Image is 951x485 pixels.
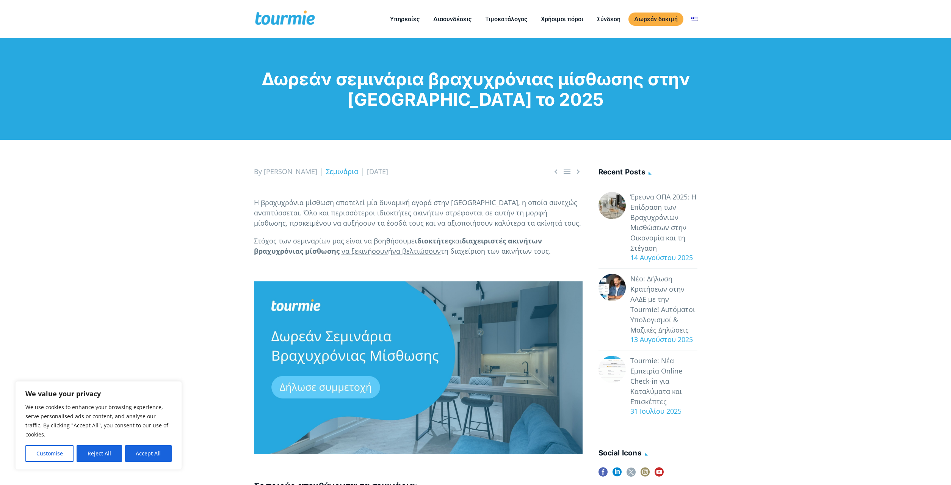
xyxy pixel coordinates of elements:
[630,356,697,407] a: Tourmie: Νέα Εμπειρία Online Check-in για Καταλύματα και Επισκέπτες
[479,14,533,24] a: Τιμοκατάλογος
[254,236,583,256] p: Στόχος των σεμιναρίων μας είναι να βοηθήσουμε και ή τη διαχείριση των ακινήτων τους.
[562,167,572,176] a: 
[591,14,626,24] a: Σύνδεση
[254,167,317,176] span: By [PERSON_NAME]
[613,468,622,482] a: linkedin
[326,167,358,176] a: Σεμινάρια
[626,253,697,263] div: 14 Αυγούστου 2025
[25,389,172,398] p: We value your privacy
[551,167,561,176] a: 
[25,403,172,439] p: We use cookies to enhance your browsing experience, serve personalised ads or content, and analys...
[628,13,683,26] a: Δωρεάν δοκιμή
[342,246,388,256] span: να ξεκινήσουν
[573,167,583,176] a: 
[630,274,697,335] a: Νέο: Δήλωση Κρατήσεων στην ΑΑΔΕ με την Tourmie! Αυτόματοι Υπολογισμοί & Μαζικές Δηλώσεις
[598,166,697,179] h4: Recent posts
[573,167,583,176] span: Next post
[254,198,583,228] p: Η βραχυχρόνια μίσθωση αποτελεί μία δυναμική αγορά στην [GEOGRAPHIC_DATA], η οποία συνεχώς αναπτύσ...
[551,167,561,176] span: Previous post
[428,14,477,24] a: Διασυνδέσεις
[25,445,74,462] button: Customise
[254,236,542,256] strong: διαχειριστές ακινήτων βραχυχρόνιας μίσθωσης
[641,468,650,482] a: instagram
[598,447,697,460] h4: social icons
[125,445,172,462] button: Accept All
[627,468,636,482] a: twitter
[392,246,441,256] span: να βελτιώσουν
[630,192,697,253] a: Έρευνα ΟΠΑ 2025: Η Επίδραση των Βραχυχρόνιων Μισθώσεων στην Οικονομία και τη Στέγαση
[655,468,664,482] a: youtube
[598,468,608,482] a: facebook
[626,406,697,416] div: 31 Ιουλίου 2025
[367,167,388,176] span: [DATE]
[535,14,589,24] a: Χρήσιμοι πόροι
[415,236,452,245] strong: ιδιοκτήτες
[626,334,697,345] div: 13 Αυγούστου 2025
[254,69,697,110] h1: Δωρεάν σεμινάρια βραχυχρόνιας μίσθωσης στην [GEOGRAPHIC_DATA] το 2025
[77,445,122,462] button: Reject All
[384,14,425,24] a: Υπηρεσίες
